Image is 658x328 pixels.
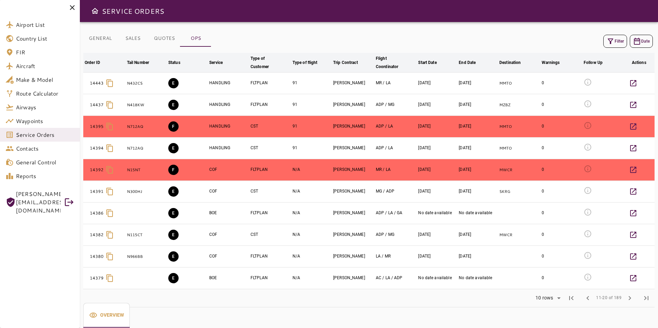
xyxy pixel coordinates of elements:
button: Details [625,183,641,200]
div: MICHELLE RAMOS, LAURA ALONSO [376,167,416,173]
p: N966BB [127,254,166,260]
span: First Page [563,290,580,306]
td: No date available [457,267,498,289]
div: 10 rows [531,293,563,303]
p: 14395 [90,123,104,130]
td: [DATE] [457,116,498,138]
p: 14394 [90,145,104,151]
p: MWCR [499,167,539,173]
td: 91 [291,138,332,159]
td: [PERSON_NAME] [332,116,374,138]
span: last_page [642,294,650,302]
span: General Control [16,158,74,166]
td: 91 [291,73,332,94]
td: CST [249,224,291,246]
div: 0 [542,232,581,238]
td: COF [208,246,249,267]
p: MMTO [499,124,539,130]
p: 14443 [90,80,104,86]
div: MARISELA GONZALEZ, ADRIANA DEL POZO [376,188,416,194]
button: EXECUTION [168,230,179,240]
td: [PERSON_NAME] [332,94,374,116]
div: basic tabs example [83,30,211,47]
span: Tail Number [127,58,158,67]
div: 0 [542,210,581,216]
button: EXECUTION [168,273,179,283]
div: ADRIANA DEL POZO, LAURA ALONSO [376,145,416,151]
div: Start Date [418,58,436,67]
p: MZBZ [499,102,539,108]
div: Order ID [85,58,100,67]
span: Destination [499,58,530,67]
td: [DATE] [417,73,457,94]
span: Follow Up [584,58,612,67]
span: Flight Coordinator [376,54,416,71]
p: MMTO [499,145,539,151]
div: Type of Customer [251,54,281,71]
td: [DATE] [457,246,498,267]
p: 14386 [90,210,104,216]
td: [DATE] [457,181,498,203]
button: Details [625,205,641,221]
div: basic tabs example [83,303,130,328]
td: [DATE] [417,159,457,181]
button: GENERAL [83,30,117,47]
div: 0 [542,145,581,151]
p: N418KW [127,102,166,108]
button: EXECUTION [168,100,179,110]
button: Overview [83,303,130,328]
td: [DATE] [457,94,498,116]
p: SKRG [499,189,539,195]
span: Aircraft [16,62,74,70]
span: Route Calculator [16,89,74,98]
h6: SERVICE ORDERS [102,6,164,17]
span: Service [209,58,232,67]
p: 14379 [90,275,104,281]
td: N/A [291,224,332,246]
p: N712AQ [127,145,166,151]
button: Details [625,97,641,113]
span: Reports [16,172,74,180]
p: 14392 [90,167,104,173]
td: No date available [417,203,457,224]
span: Waypoints [16,117,74,125]
span: [PERSON_NAME][EMAIL_ADDRESS][DOMAIN_NAME] [16,190,61,215]
span: Previous Page [580,290,596,306]
button: SALES [117,30,148,47]
td: [DATE] [417,138,457,159]
p: 14391 [90,188,104,195]
td: [PERSON_NAME] [332,138,374,159]
td: [PERSON_NAME] [332,203,374,224]
button: Details [625,140,641,156]
button: FINAL [168,121,179,132]
div: Destination [499,58,521,67]
button: Details [625,75,641,91]
p: N712AQ [127,124,166,130]
td: No date available [417,267,457,289]
td: FLTPLAN [249,267,291,289]
button: Date [630,35,653,48]
td: [DATE] [417,246,457,267]
span: 11-20 of 189 [596,295,622,302]
td: CST [249,181,291,203]
td: COF [208,159,249,181]
div: 0 [542,102,581,108]
td: No date available [457,203,498,224]
p: MWCR [499,232,539,238]
td: [PERSON_NAME] [332,181,374,203]
button: EXECUTION [168,143,179,153]
button: Details [625,162,641,178]
div: 0 [542,253,581,259]
button: EXECUTION [168,186,179,197]
td: 91 [291,116,332,138]
td: [DATE] [457,73,498,94]
span: first_page [567,294,575,302]
td: [PERSON_NAME] [332,246,374,267]
td: N/A [291,181,332,203]
td: FLTPLAN [249,246,291,267]
button: Details [625,118,641,135]
td: [PERSON_NAME] [332,267,374,289]
div: 0 [542,275,581,281]
span: Last Page [638,290,655,306]
div: LAURA ALONSO, MICHELLE RAMOS [376,253,416,259]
